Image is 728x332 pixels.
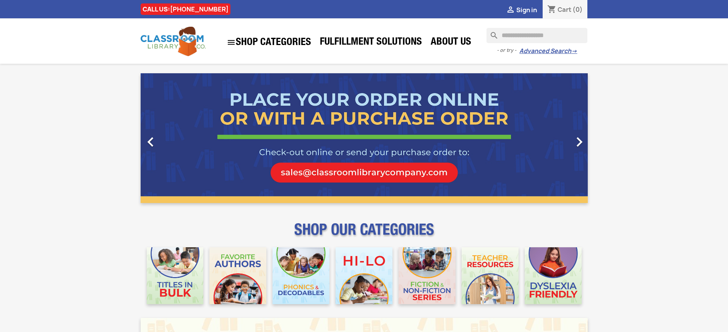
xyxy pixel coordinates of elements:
img: CLC_Dyslexia_Mobile.jpg [525,247,582,304]
div: CALL US: [141,3,230,15]
a: About Us [427,35,475,50]
ul: Carousel container [141,73,588,203]
a: Previous [141,73,208,203]
i:  [570,132,589,151]
span: → [571,47,577,55]
img: CLC_Fiction_Nonfiction_Mobile.jpg [399,247,456,304]
img: CLC_Teacher_Resources_Mobile.jpg [462,247,519,304]
img: CLC_HiLo_Mobile.jpg [336,247,392,304]
a: Advanced Search→ [519,47,577,55]
i:  [227,38,236,47]
a: SHOP CATEGORIES [223,34,315,51]
span: Sign in [516,6,537,14]
input: Search [486,28,587,43]
a:  Sign in [506,6,537,14]
img: CLC_Bulk_Mobile.jpg [147,247,204,304]
img: Classroom Library Company [141,27,206,56]
i:  [506,6,515,15]
a: Next [520,73,588,203]
a: [PHONE_NUMBER] [170,5,229,13]
span: Cart [558,5,571,14]
i: search [486,28,496,37]
i: shopping_cart [547,5,556,15]
p: SHOP OUR CATEGORIES [141,227,588,241]
span: - or try - [497,47,519,54]
i:  [141,132,160,151]
span: (0) [572,5,583,14]
a: Fulfillment Solutions [316,35,426,50]
img: CLC_Phonics_And_Decodables_Mobile.jpg [272,247,329,304]
img: CLC_Favorite_Authors_Mobile.jpg [209,247,266,304]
